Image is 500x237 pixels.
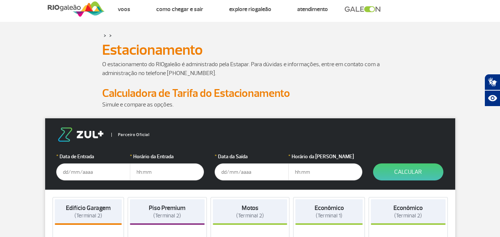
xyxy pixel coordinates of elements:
[104,31,106,40] a: >
[484,74,500,106] div: Plugin de acessibilidade da Hand Talk.
[288,153,362,160] label: Horário da [PERSON_NAME]
[118,6,130,13] a: Voos
[111,133,150,137] span: Parceiro Oficial
[66,204,111,212] strong: Edifício Garagem
[215,163,289,180] input: dd/mm/aaaa
[56,163,130,180] input: dd/mm/aaaa
[215,153,289,160] label: Data da Saída
[102,44,398,56] h1: Estacionamento
[109,31,112,40] a: >
[316,212,342,219] span: (Terminal 1)
[297,6,328,13] a: Atendimento
[394,212,422,219] span: (Terminal 2)
[153,212,181,219] span: (Terminal 2)
[484,74,500,90] button: Abrir tradutor de língua de sinais.
[373,163,443,180] button: Calcular
[149,204,185,212] strong: Piso Premium
[236,212,264,219] span: (Terminal 2)
[102,87,398,100] h2: Calculadora de Tarifa do Estacionamento
[102,60,398,78] p: O estacionamento do RIOgaleão é administrado pela Estapar. Para dúvidas e informações, entre em c...
[130,153,204,160] label: Horário da Entrada
[130,163,204,180] input: hh:mm
[56,128,105,142] img: logo-zul.png
[102,100,398,109] p: Simule e compare as opções.
[229,6,271,13] a: Explore RIOgaleão
[288,163,362,180] input: hh:mm
[74,212,102,219] span: (Terminal 2)
[315,204,344,212] strong: Econômico
[56,153,130,160] label: Data de Entrada
[242,204,258,212] strong: Motos
[484,90,500,106] button: Abrir recursos assistivos.
[156,6,203,13] a: Como chegar e sair
[393,204,423,212] strong: Econômico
